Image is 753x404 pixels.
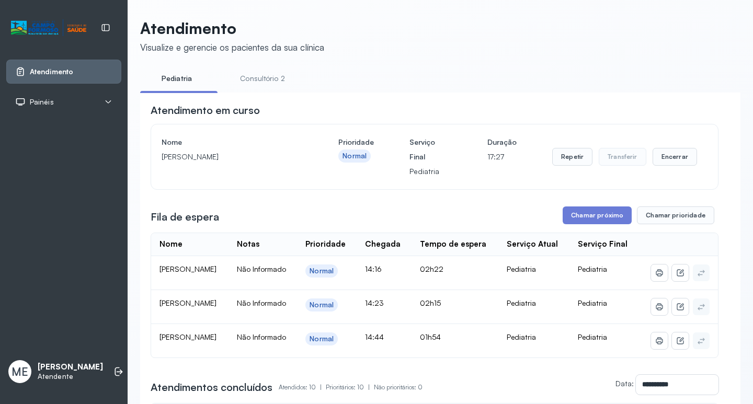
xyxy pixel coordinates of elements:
[30,67,73,76] span: Atendimento
[159,332,216,341] span: [PERSON_NAME]
[615,379,634,388] label: Data:
[487,149,517,164] p: 17:27
[578,264,607,273] span: Pediatria
[38,362,103,372] p: [PERSON_NAME]
[637,206,714,224] button: Chamar prioridade
[30,98,54,107] span: Painéis
[140,70,213,87] a: Pediatria
[507,298,561,308] div: Pediatria
[365,264,382,273] span: 14:16
[159,239,182,249] div: Nome
[159,298,216,307] span: [PERSON_NAME]
[409,135,452,164] h4: Serviço Final
[162,149,303,164] p: [PERSON_NAME]
[159,264,216,273] span: [PERSON_NAME]
[237,264,286,273] span: Não Informado
[338,135,374,149] h4: Prioridade
[226,70,299,87] a: Consultório 2
[140,19,324,38] p: Atendimento
[563,206,632,224] button: Chamar próximo
[15,66,112,77] a: Atendimento
[151,210,219,224] h3: Fila de espera
[237,239,259,249] div: Notas
[578,239,627,249] div: Serviço Final
[343,152,367,160] div: Normal
[420,239,486,249] div: Tempo de espera
[409,164,452,179] p: Pediatria
[420,298,441,307] span: 02h15
[552,148,592,166] button: Repetir
[151,103,260,118] h3: Atendimento em curso
[326,380,374,395] p: Prioritários: 10
[365,239,401,249] div: Chegada
[507,332,561,342] div: Pediatria
[368,383,370,391] span: |
[310,301,334,309] div: Normal
[237,332,286,341] span: Não Informado
[374,380,423,395] p: Não prioritários: 0
[310,267,334,275] div: Normal
[420,332,441,341] span: 01h54
[365,332,384,341] span: 14:44
[38,372,103,381] p: Atendente
[162,135,303,149] h4: Nome
[365,298,384,307] span: 14:23
[151,380,272,395] h3: Atendimentos concluídos
[11,19,86,37] img: Logotipo do estabelecimento
[653,148,697,166] button: Encerrar
[487,135,517,149] h4: Duração
[578,332,607,341] span: Pediatria
[320,383,322,391] span: |
[140,42,324,53] div: Visualize e gerencie os pacientes da sua clínica
[310,334,334,343] div: Normal
[507,264,561,274] div: Pediatria
[237,298,286,307] span: Não Informado
[420,264,443,273] span: 02h22
[305,239,346,249] div: Prioridade
[507,239,558,249] div: Serviço Atual
[578,298,607,307] span: Pediatria
[599,148,646,166] button: Transferir
[279,380,326,395] p: Atendidos: 10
